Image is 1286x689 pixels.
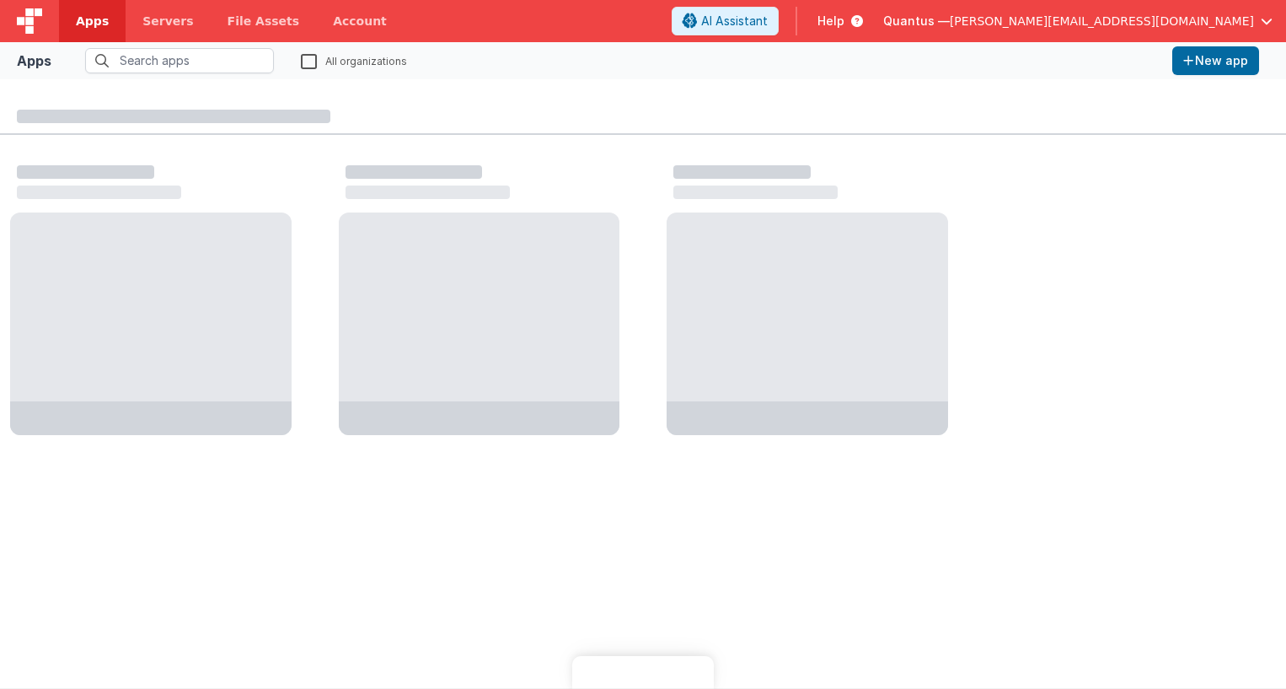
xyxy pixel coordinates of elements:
label: All organizations [301,52,407,68]
span: [PERSON_NAME][EMAIL_ADDRESS][DOMAIN_NAME] [950,13,1254,30]
input: Search apps [85,48,274,73]
button: Quantus — [PERSON_NAME][EMAIL_ADDRESS][DOMAIN_NAME] [883,13,1273,30]
button: New app [1172,46,1259,75]
span: File Assets [228,13,300,30]
span: AI Assistant [701,13,768,30]
span: Quantus — [883,13,950,30]
button: AI Assistant [672,7,779,35]
span: Apps [76,13,109,30]
span: Help [817,13,844,30]
div: Apps [17,51,51,71]
span: Servers [142,13,193,30]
